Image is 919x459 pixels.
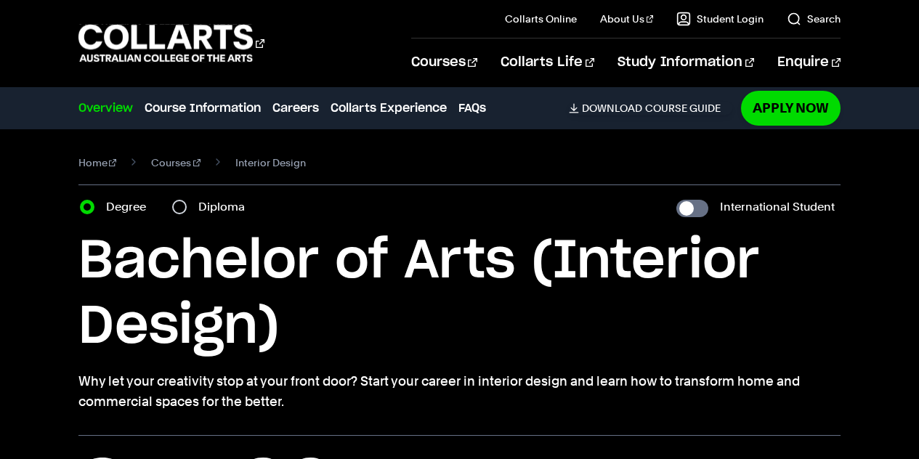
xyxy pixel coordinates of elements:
[78,153,117,173] a: Home
[78,23,264,64] div: Go to homepage
[151,153,201,173] a: Courses
[618,38,754,86] a: Study Information
[787,12,841,26] a: Search
[505,12,577,26] a: Collarts Online
[458,99,486,117] a: FAQs
[720,197,835,217] label: International Student
[569,102,732,115] a: DownloadCourse Guide
[272,99,319,117] a: Careers
[78,229,841,360] h1: Bachelor of Arts (Interior Design)
[331,99,447,117] a: Collarts Experience
[78,99,133,117] a: Overview
[582,102,642,115] span: Download
[145,99,261,117] a: Course Information
[106,197,155,217] label: Degree
[411,38,477,86] a: Courses
[235,153,306,173] span: Interior Design
[777,38,841,86] a: Enquire
[741,91,841,125] a: Apply Now
[501,38,594,86] a: Collarts Life
[600,12,654,26] a: About Us
[78,371,841,412] p: Why let your creativity stop at your front door? Start your career in interior design and learn h...
[198,197,254,217] label: Diploma
[676,12,764,26] a: Student Login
